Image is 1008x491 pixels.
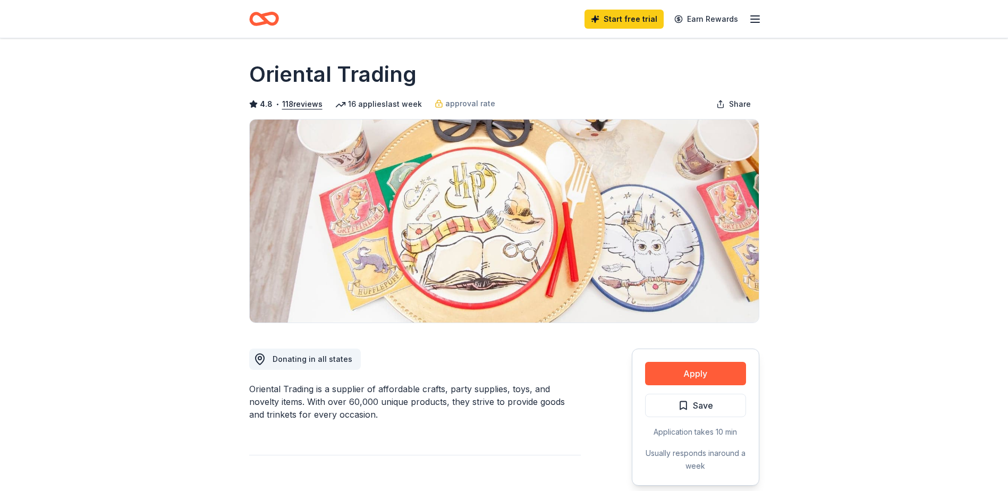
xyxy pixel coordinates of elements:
[435,97,495,110] a: approval rate
[445,97,495,110] span: approval rate
[249,60,417,89] h1: Oriental Trading
[668,10,744,29] a: Earn Rewards
[260,98,273,111] span: 4.8
[335,98,422,111] div: 16 applies last week
[645,426,746,438] div: Application takes 10 min
[645,394,746,417] button: Save
[249,383,581,421] div: Oriental Trading is a supplier of affordable crafts, party supplies, toys, and novelty items. Wit...
[273,354,352,363] span: Donating in all states
[282,98,323,111] button: 118reviews
[585,10,664,29] a: Start free trial
[708,94,759,115] button: Share
[250,120,759,323] img: Image for Oriental Trading
[645,362,746,385] button: Apply
[693,399,713,412] span: Save
[249,6,279,31] a: Home
[275,100,279,108] span: •
[645,447,746,472] div: Usually responds in around a week
[729,98,751,111] span: Share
